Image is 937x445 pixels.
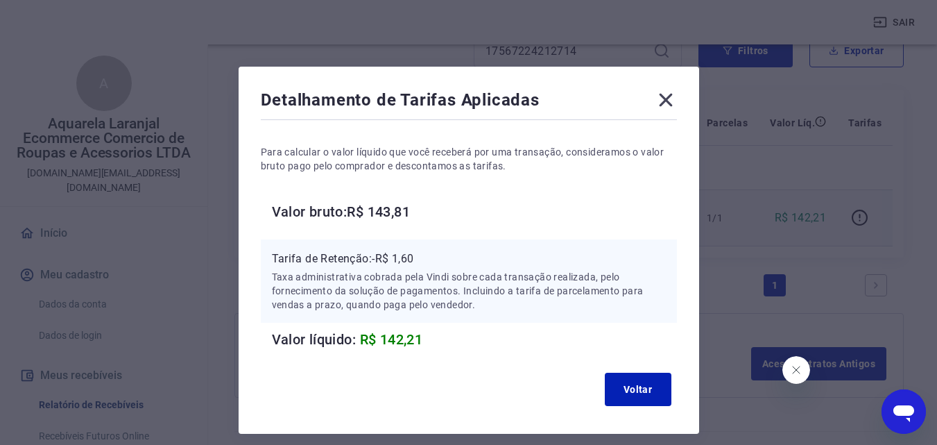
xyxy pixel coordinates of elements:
[272,201,677,223] h6: Valor bruto: R$ 143,81
[272,328,677,351] h6: Valor líquido:
[882,389,926,434] iframe: Botão para abrir a janela de mensagens
[8,10,117,21] span: Olá! Precisa de ajuda?
[272,270,666,312] p: Taxa administrativa cobrada pela Vindi sobre cada transação realizada, pelo fornecimento da soluç...
[261,145,677,173] p: Para calcular o valor líquido que você receberá por uma transação, consideramos o valor bruto pag...
[360,331,423,348] span: R$ 142,21
[272,251,666,267] p: Tarifa de Retenção: -R$ 1,60
[605,373,671,406] button: Voltar
[261,89,677,117] div: Detalhamento de Tarifas Aplicadas
[782,356,810,384] iframe: Fechar mensagem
